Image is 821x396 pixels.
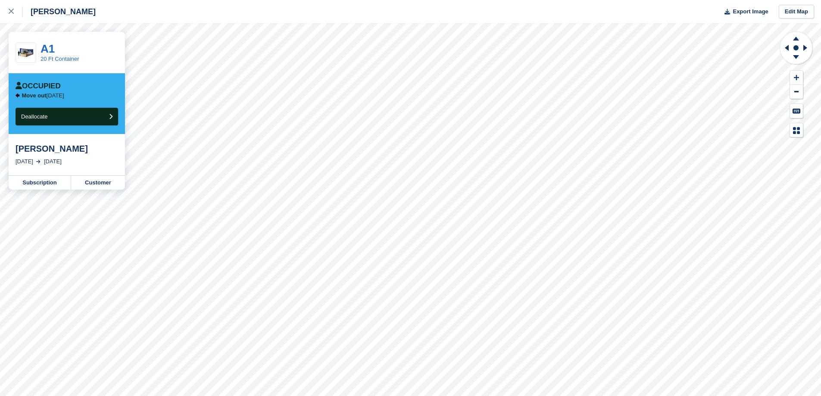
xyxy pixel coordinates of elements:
[790,85,803,99] button: Zoom Out
[779,5,814,19] a: Edit Map
[16,108,118,125] button: Deallocate
[21,113,47,120] span: Deallocate
[16,45,36,60] img: 20ft-container.jpg
[16,143,118,154] div: [PERSON_NAME]
[733,7,768,16] span: Export Image
[16,93,20,98] img: arrow-left-icn-90495f2de72eb5bd0bd1c3c35deca35cc13f817d75bef06ecd7c0b315636ce7e.svg
[790,71,803,85] button: Zoom In
[790,104,803,118] button: Keyboard Shortcuts
[9,176,71,190] a: Subscription
[22,92,47,99] span: Move out
[36,160,41,163] img: arrow-right-light-icn-cde0832a797a2874e46488d9cf13f60e5c3a73dbe684e267c42b8395dfbc2abf.svg
[41,56,79,62] a: 20 Ft Container
[16,82,61,90] div: Occupied
[41,42,55,55] a: A1
[23,6,96,17] div: [PERSON_NAME]
[22,92,64,99] p: [DATE]
[790,123,803,137] button: Map Legend
[719,5,768,19] button: Export Image
[71,176,125,190] a: Customer
[44,157,62,166] div: [DATE]
[16,157,33,166] div: [DATE]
